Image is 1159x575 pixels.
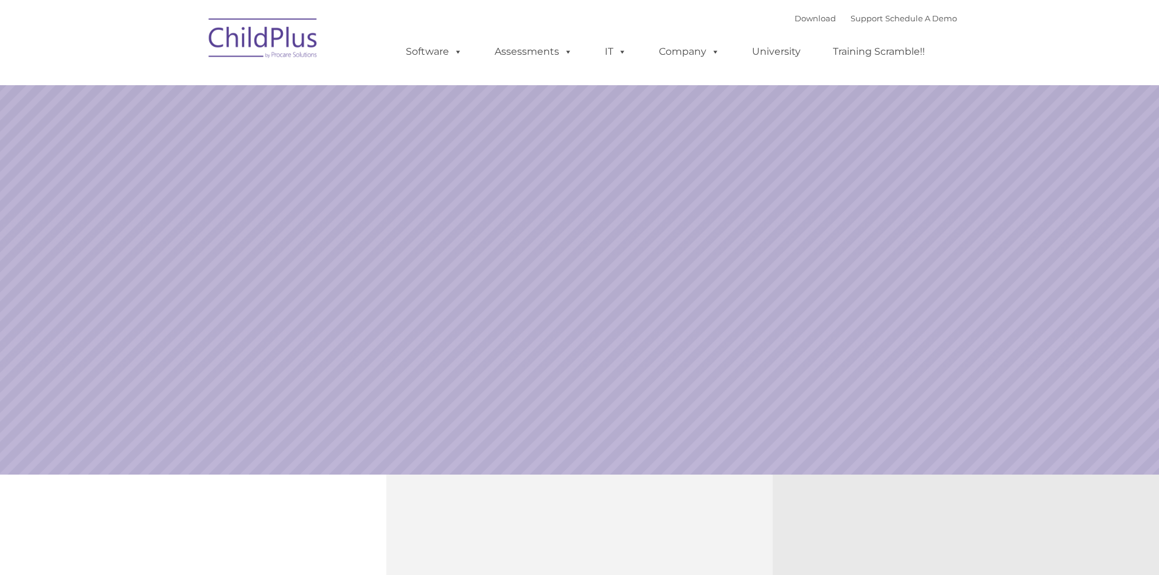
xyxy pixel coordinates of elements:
a: Download [795,13,836,23]
a: IT [593,40,639,64]
a: Assessments [482,40,585,64]
a: Training Scramble!! [821,40,937,64]
a: Support [851,13,883,23]
a: Software [394,40,475,64]
a: University [740,40,813,64]
font: | [795,13,957,23]
a: Company [647,40,732,64]
a: Schedule A Demo [885,13,957,23]
img: ChildPlus by Procare Solutions [203,10,324,71]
